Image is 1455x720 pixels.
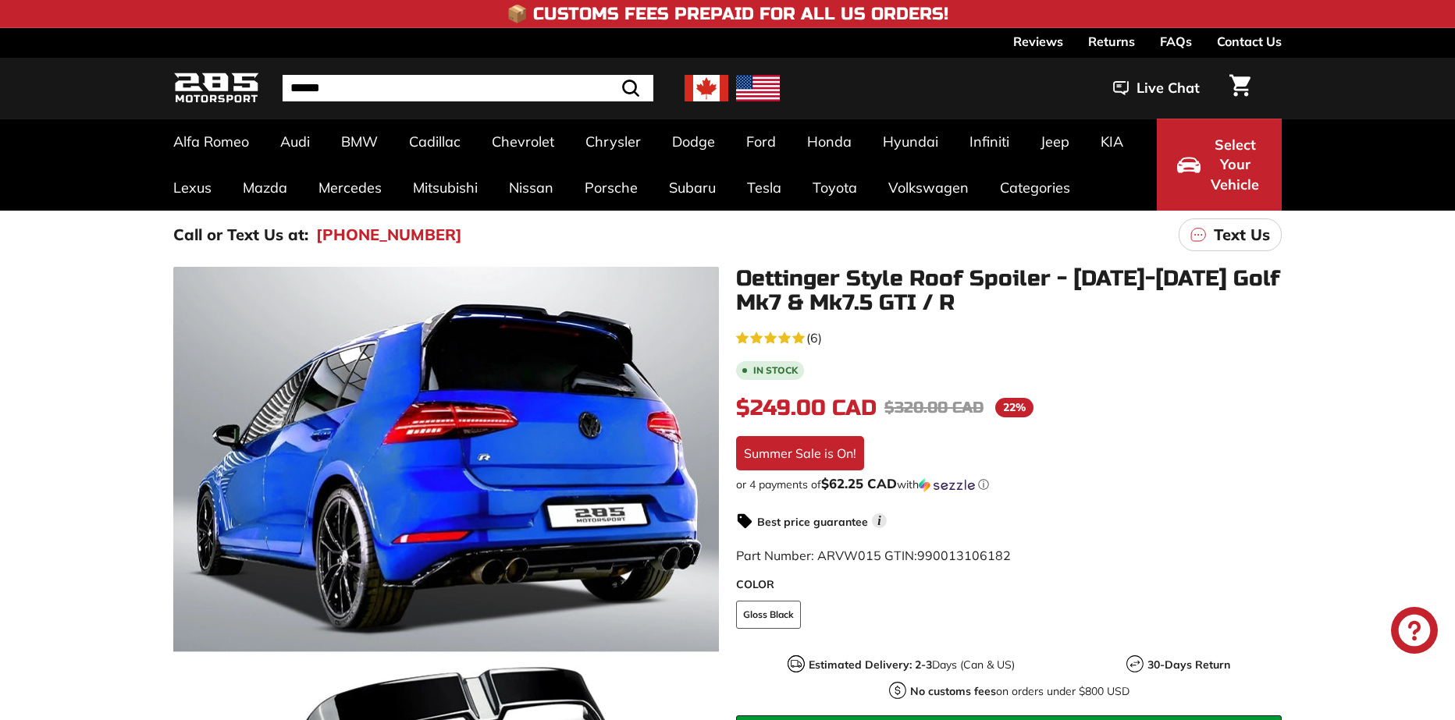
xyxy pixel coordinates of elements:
[910,684,996,698] strong: No customs fees
[910,683,1129,700] p: on orders under $800 USD
[806,328,822,347] span: (6)
[1093,69,1220,108] button: Live Chat
[1013,28,1063,55] a: Reviews
[1214,223,1270,247] p: Text Us
[984,165,1086,211] a: Categories
[736,477,1282,492] div: or 4 payments of with
[303,165,397,211] a: Mercedes
[1025,119,1085,165] a: Jeep
[1157,119,1282,211] button: Select Your Vehicle
[397,165,493,211] a: Mitsubishi
[1179,218,1282,251] a: Text Us
[1147,658,1230,672] strong: 30-Days Return
[872,513,887,528] span: i
[265,119,326,165] a: Audi
[736,395,877,421] span: $249.00 CAD
[757,515,868,529] strong: Best price guarantee
[158,119,265,165] a: Alfa Romeo
[1208,135,1261,195] span: Select Your Vehicle
[1160,28,1192,55] a: FAQs
[736,436,864,470] div: Summer Sale is On!
[570,119,656,165] a: Chrysler
[1137,78,1200,98] span: Live Chat
[809,657,1015,673] p: Days (Can & US)
[493,165,569,211] a: Nissan
[873,165,984,211] a: Volkswagen
[731,165,797,211] a: Tesla
[1386,607,1443,658] inbox-online-store-chat: Shopify online store chat
[736,576,1282,593] label: COLOR
[173,70,259,107] img: Logo_285_Motorsport_areodynamics_components
[173,223,308,247] p: Call or Text Us at:
[917,548,1011,563] span: 990013106182
[569,165,653,211] a: Porsche
[821,475,897,491] span: $62.25 CAD
[476,119,570,165] a: Chevrolet
[736,267,1282,315] h1: Oettinger Style Roof Spoiler - [DATE]-[DATE] Golf Mk7 & Mk7.5 GTI / R
[1085,119,1139,165] a: KIA
[809,658,932,672] strong: Estimated Delivery: 2-3
[227,165,303,211] a: Mazda
[753,366,798,375] b: In stock
[326,119,393,165] a: BMW
[884,398,984,417] span: $320.00 CAD
[797,165,873,211] a: Toyota
[731,119,792,165] a: Ford
[995,398,1033,417] span: 22%
[1217,28,1282,55] a: Contact Us
[867,119,954,165] a: Hyundai
[393,119,476,165] a: Cadillac
[1220,62,1260,115] a: Cart
[792,119,867,165] a: Honda
[158,165,227,211] a: Lexus
[656,119,731,165] a: Dodge
[1088,28,1135,55] a: Returns
[919,478,975,492] img: Sezzle
[736,327,1282,347] a: 4.7 rating (6 votes)
[736,477,1282,492] div: or 4 payments of$62.25 CADwithSezzle Click to learn more about Sezzle
[507,5,948,23] h4: 📦 Customs Fees Prepaid for All US Orders!
[736,548,1011,563] span: Part Number: ARVW015 GTIN:
[316,223,462,247] a: [PHONE_NUMBER]
[283,75,653,101] input: Search
[954,119,1025,165] a: Infiniti
[653,165,731,211] a: Subaru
